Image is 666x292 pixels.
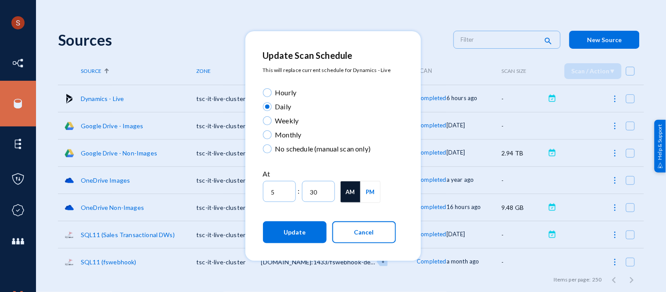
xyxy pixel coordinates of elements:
[354,228,374,236] span: Cancel
[272,101,292,112] span: Daily
[341,181,360,202] button: AM
[272,87,297,98] span: Hourly
[272,130,302,140] span: Monthly
[272,144,371,154] span: No schedule (manual scan only)
[272,115,299,126] span: Weekly
[332,221,396,243] button: Cancel
[263,49,396,62] div: Update Scan Schedule
[284,228,306,236] span: Update
[361,181,380,202] button: PM
[298,186,300,196] span: :
[263,66,396,74] p: This will replace current schedule for Dynamics - Live
[263,169,396,179] div: At
[263,221,327,243] button: Update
